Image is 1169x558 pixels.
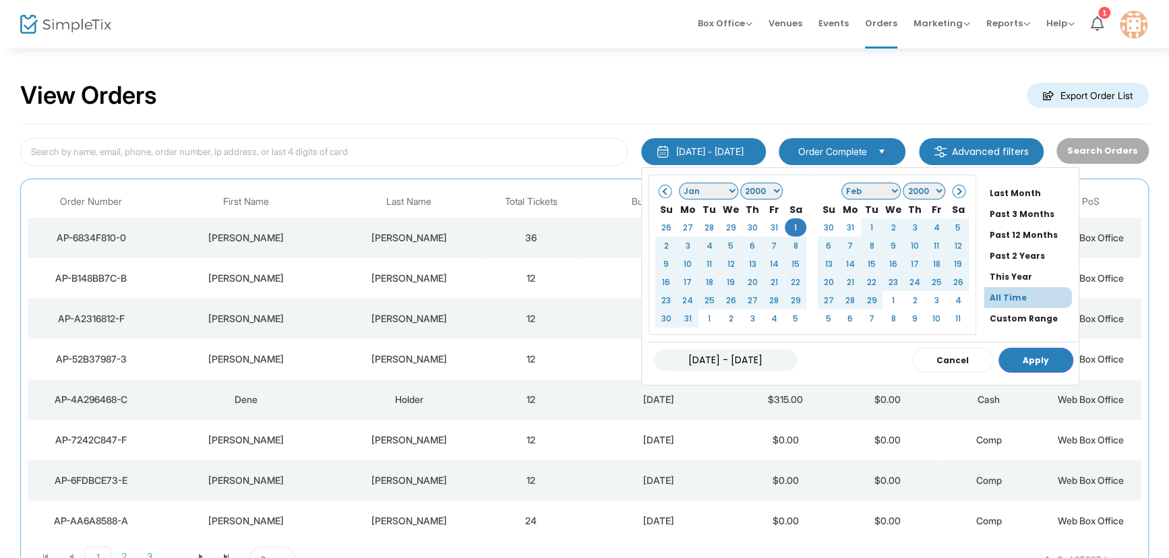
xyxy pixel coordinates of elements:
[1058,313,1124,324] span: Web Box Office
[913,17,970,30] span: Marketing
[882,291,904,309] td: 1
[785,255,806,273] td: 15
[986,17,1030,30] span: Reports
[585,474,731,487] div: 8/8/2025
[31,312,152,325] div: AP-A2316812-F
[655,237,677,255] td: 2
[677,237,698,255] td: 3
[984,224,1079,245] li: Past 12 Months
[836,460,938,501] td: $0.00
[978,394,1000,405] span: Cash
[882,255,904,273] td: 16
[677,273,698,291] td: 17
[480,186,582,218] th: Total Tickets
[1098,7,1110,19] div: 1
[904,291,926,309] td: 2
[677,200,698,218] th: Mo
[480,379,582,420] td: 12
[480,299,582,339] td: 12
[1058,232,1124,243] span: Web Box Office
[904,255,926,273] td: 17
[926,237,947,255] td: 11
[818,218,839,237] td: 30
[341,433,477,447] div: Pacheco
[31,433,152,447] div: AP-7242C847-F
[1082,196,1100,208] span: PoS
[158,352,335,366] div: Holly
[480,218,582,258] td: 36
[1058,272,1124,284] span: Web Box Office
[934,145,947,158] img: filter
[839,309,861,328] td: 6
[818,291,839,309] td: 27
[861,273,882,291] td: 22
[947,273,969,291] td: 26
[31,474,152,487] div: AP-6FDBCE73-E
[720,291,742,309] td: 26
[742,218,763,237] td: 30
[861,255,882,273] td: 15
[641,138,766,165] button: [DATE] - [DATE]
[655,309,677,328] td: 30
[655,218,677,237] td: 26
[926,255,947,273] td: 18
[341,514,477,528] div: Bosen
[785,200,806,218] th: Sa
[677,255,698,273] td: 10
[947,255,969,273] td: 19
[656,145,669,158] img: monthly
[158,474,335,487] div: Staci
[158,272,335,285] div: Judy
[480,501,582,541] td: 24
[904,200,926,218] th: Th
[158,514,335,528] div: Jodee
[798,145,867,158] span: Order Complete
[836,379,938,420] td: $0.00
[31,393,152,406] div: AP-4A296468-C
[1058,474,1124,486] span: Web Box Office
[655,273,677,291] td: 16
[585,514,731,528] div: 8/8/2025
[1058,353,1124,365] span: Web Box Office
[904,237,926,255] td: 10
[998,348,1073,373] button: Apply
[839,291,861,309] td: 28
[223,196,269,208] span: First Name
[926,218,947,237] td: 4
[882,218,904,237] td: 2
[947,200,969,218] th: Sa
[158,231,335,245] div: Bethany
[742,309,763,328] td: 3
[882,200,904,218] th: We
[984,287,1072,308] li: All Time
[1058,434,1124,445] span: Web Box Office
[818,273,839,291] td: 20
[976,515,1002,526] span: Comp
[818,6,849,40] span: Events
[976,434,1002,445] span: Comp
[836,501,938,541] td: $0.00
[839,218,861,237] td: 31
[818,200,839,218] th: Su
[947,291,969,309] td: 4
[20,138,628,166] input: Search by name, email, phone, order number, ip address, or last 4 digits of card
[158,393,335,406] div: Dene
[984,308,1079,329] li: Custom Range
[698,218,720,237] td: 28
[919,138,1044,165] m-button: Advanced filters
[882,309,904,328] td: 8
[480,420,582,460] td: 12
[341,312,477,325] div: Blackmon
[763,309,785,328] td: 4
[720,237,742,255] td: 5
[785,291,806,309] td: 29
[698,17,752,30] span: Box Office
[60,196,122,208] span: Order Number
[585,352,731,366] div: 8/9/2025
[720,309,742,328] td: 2
[341,474,477,487] div: Siefert
[677,218,698,237] td: 27
[698,255,720,273] td: 11
[926,309,947,328] td: 10
[585,433,731,447] div: 8/8/2025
